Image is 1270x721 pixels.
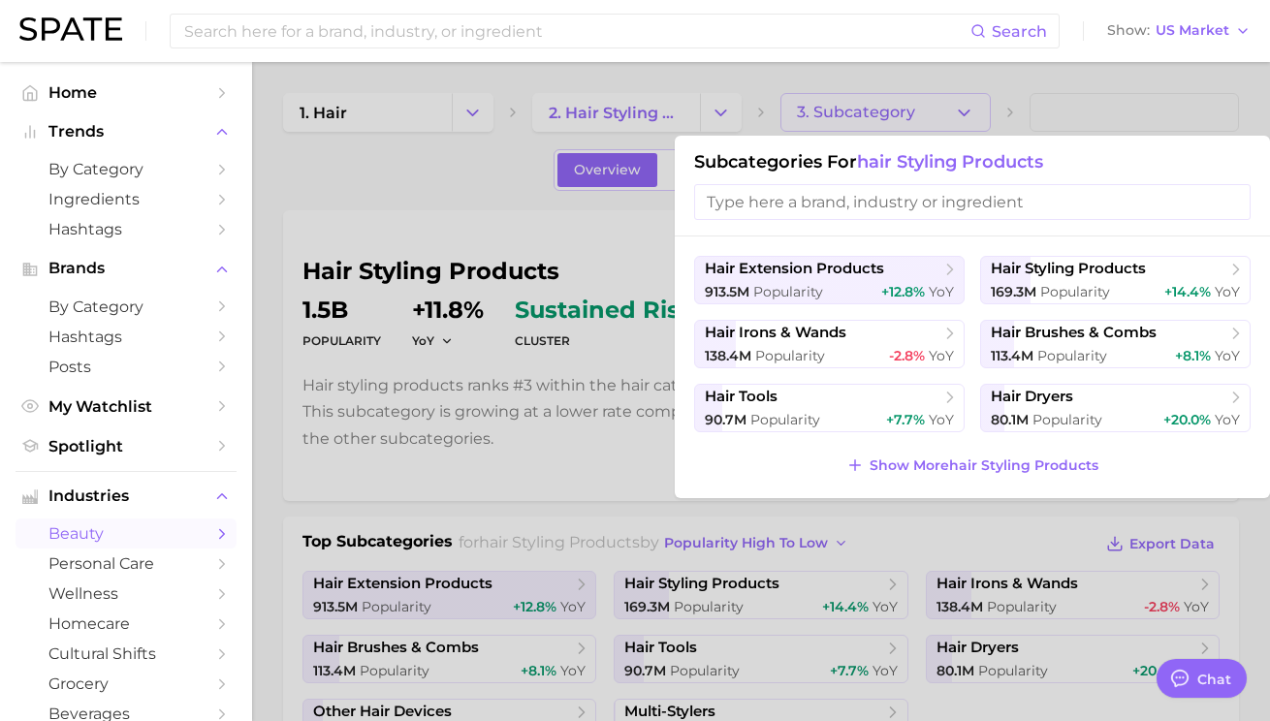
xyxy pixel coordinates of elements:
[991,283,1036,300] span: 169.3m
[48,123,204,141] span: Trends
[1164,283,1211,300] span: +14.4%
[48,614,204,633] span: homecare
[16,669,237,699] a: grocery
[980,256,1251,304] button: hair styling products169.3m Popularity+14.4% YoY
[16,154,237,184] a: by Category
[1215,283,1240,300] span: YoY
[16,184,237,214] a: Ingredients
[991,324,1157,342] span: hair brushes & combs
[881,283,925,300] span: +12.8%
[1215,347,1240,364] span: YoY
[1037,347,1107,364] span: Popularity
[991,411,1029,428] span: 80.1m
[980,384,1251,432] button: hair dryers80.1m Popularity+20.0% YoY
[16,392,237,422] a: My Watchlist
[16,549,237,579] a: personal care
[992,22,1047,41] span: Search
[857,151,1043,172] span: hair styling products
[1102,18,1255,44] button: ShowUS Market
[694,256,965,304] button: hair extension products913.5m Popularity+12.8% YoY
[48,487,204,505] span: Industries
[19,17,122,41] img: SPATE
[705,324,846,342] span: hair irons & wands
[16,518,237,549] a: beauty
[886,411,925,428] span: +7.7%
[841,452,1103,479] button: Show Morehair styling products
[48,298,204,316] span: by Category
[16,352,237,382] a: Posts
[889,347,925,364] span: -2.8%
[16,254,237,283] button: Brands
[1215,411,1240,428] span: YoY
[16,214,237,244] a: Hashtags
[694,151,1251,172] h1: Subcategories for
[48,220,204,238] span: Hashtags
[705,347,751,364] span: 138.4m
[694,320,965,368] button: hair irons & wands138.4m Popularity-2.8% YoY
[694,184,1251,220] input: Type here a brand, industry or ingredient
[48,190,204,208] span: Ingredients
[48,260,204,277] span: Brands
[1032,411,1102,428] span: Popularity
[48,83,204,102] span: Home
[705,411,746,428] span: 90.7m
[182,15,970,47] input: Search here for a brand, industry, or ingredient
[16,292,237,322] a: by Category
[16,639,237,669] a: cultural shifts
[929,283,954,300] span: YoY
[1040,283,1110,300] span: Popularity
[16,322,237,352] a: Hashtags
[48,584,204,603] span: wellness
[48,674,204,693] span: grocery
[1163,411,1211,428] span: +20.0%
[16,482,237,511] button: Industries
[48,397,204,416] span: My Watchlist
[48,358,204,376] span: Posts
[48,644,204,663] span: cultural shifts
[705,260,884,278] span: hair extension products
[929,411,954,428] span: YoY
[16,579,237,609] a: wellness
[48,524,204,543] span: beauty
[48,160,204,178] span: by Category
[1107,25,1150,36] span: Show
[750,411,820,428] span: Popularity
[16,431,237,461] a: Spotlight
[991,347,1033,364] span: 113.4m
[929,347,954,364] span: YoY
[1156,25,1229,36] span: US Market
[48,328,204,346] span: Hashtags
[980,320,1251,368] button: hair brushes & combs113.4m Popularity+8.1% YoY
[1175,347,1211,364] span: +8.1%
[755,347,825,364] span: Popularity
[870,457,1098,474] span: Show More hair styling products
[48,437,204,455] span: Spotlight
[991,388,1073,406] span: hair dryers
[48,554,204,573] span: personal care
[16,117,237,146] button: Trends
[705,388,778,406] span: hair tools
[16,78,237,108] a: Home
[753,283,823,300] span: Popularity
[694,384,965,432] button: hair tools90.7m Popularity+7.7% YoY
[16,609,237,639] a: homecare
[705,283,749,300] span: 913.5m
[991,260,1146,278] span: hair styling products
